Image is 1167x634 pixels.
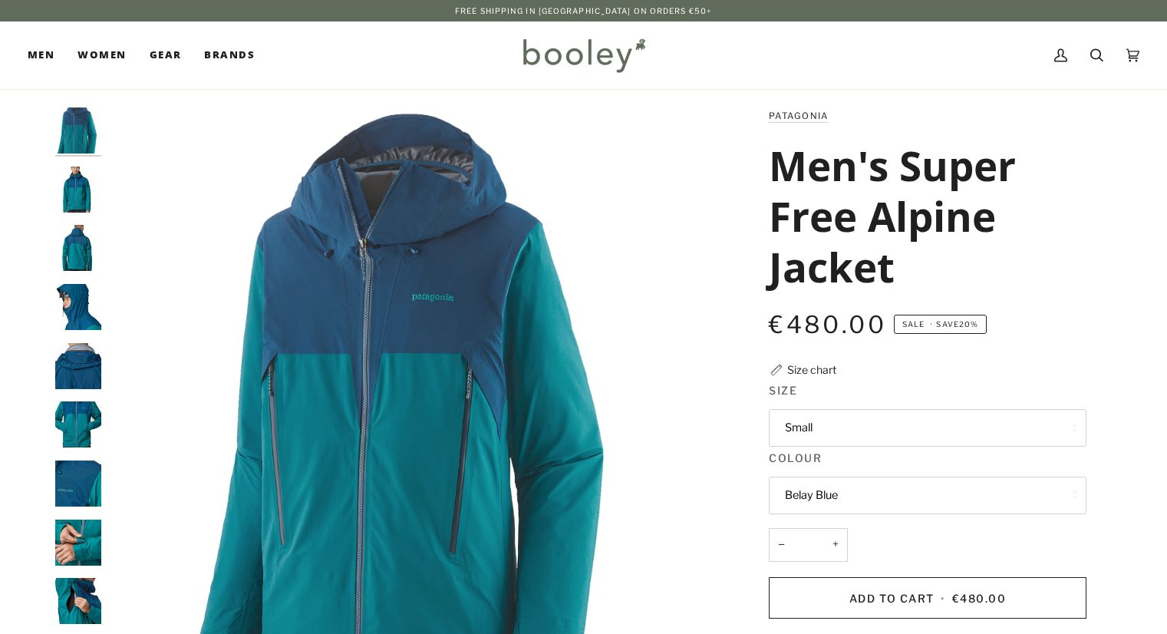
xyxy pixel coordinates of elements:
span: • [938,592,948,605]
span: 20% [959,320,978,329]
img: Patagonia Men's Super Free Alpine Jacket - Booley Galway [55,225,101,271]
h1: Men's Super Free Alpine Jacket [769,140,1075,292]
span: Sale [902,320,925,329]
a: Women [66,21,137,89]
span: €480.00 [952,592,1007,605]
a: Patagonia [769,111,828,121]
span: Men [28,48,54,63]
span: Gear [150,48,182,63]
span: Colour [769,450,822,466]
button: Add to Cart • €480.00 [769,577,1086,619]
a: Men [28,21,66,89]
span: €480.00 [769,310,886,339]
span: Save [894,315,987,335]
p: Free Shipping in [GEOGRAPHIC_DATA] on Orders €50+ [455,5,712,17]
span: Brands [204,48,255,63]
button: Small [769,409,1086,447]
img: Booley [516,33,651,78]
input: Quantity [769,528,848,563]
button: + [823,528,848,563]
img: Patagonia Men's Super Free Alpine Jacket - Booley Galway [55,461,101,507]
em: • [927,320,936,329]
span: Size [769,382,797,398]
img: Patagonia Men's Super Free Alpine Jacket - Booley Galway [55,343,101,389]
img: Patagonia Men's Super Free Alpine Jacket - Booley Galway [55,520,101,566]
span: Add to Cart [849,592,935,605]
a: Brands [193,21,266,89]
img: Patagonia Men's Super Free Alpine Jacket - Booley Galway [55,107,101,154]
button: − [769,528,793,563]
div: Size chart [787,362,836,378]
span: Women [77,48,126,63]
img: Patagonia Men's Super Free Alpine Jacket - Booley Galway [55,167,101,213]
img: Patagonia Men's Super Free Alpine Jacket - Booley Galway [55,284,101,330]
img: Patagonia Men's Super Free Alpine Jacket - Booley Galway [55,578,101,624]
button: Belay Blue [769,477,1086,514]
a: Gear [138,21,193,89]
img: Patagonia Men's Super Free Alpine Jacket - Booley Galway [55,401,101,447]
